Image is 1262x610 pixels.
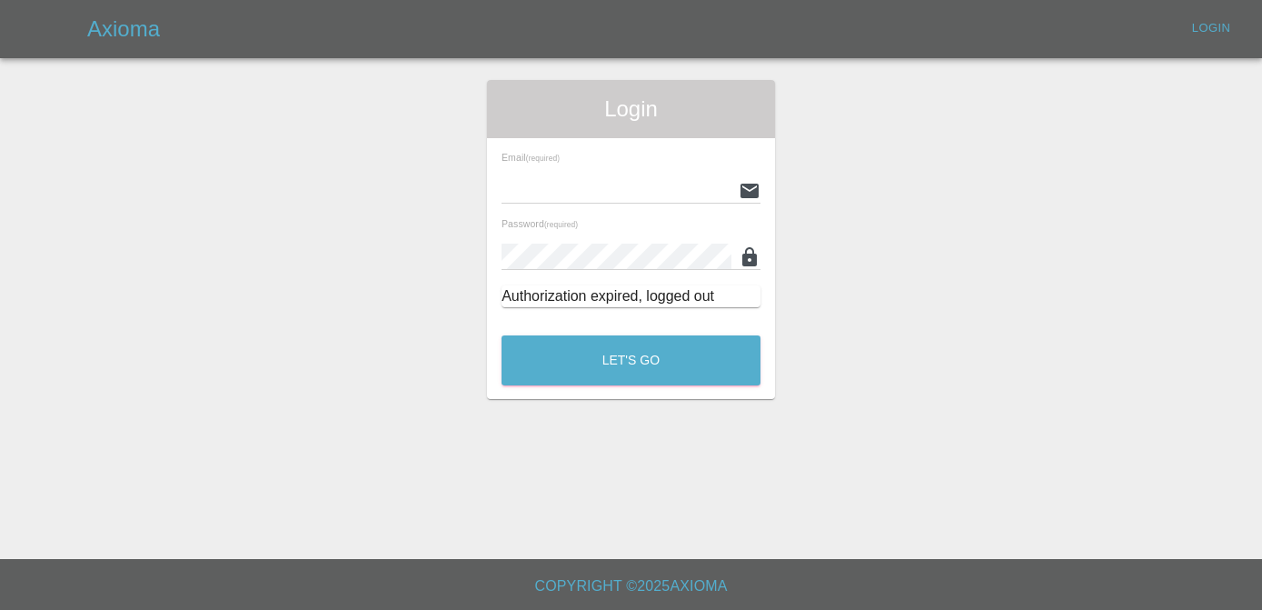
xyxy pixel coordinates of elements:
[526,155,560,163] small: (required)
[502,152,560,163] span: Email
[15,574,1247,599] h6: Copyright © 2025 Axioma
[502,95,760,124] span: Login
[502,335,760,385] button: Let's Go
[502,218,578,229] span: Password
[1182,15,1240,43] a: Login
[87,15,160,44] h5: Axioma
[502,285,760,307] div: Authorization expired, logged out
[544,221,578,229] small: (required)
